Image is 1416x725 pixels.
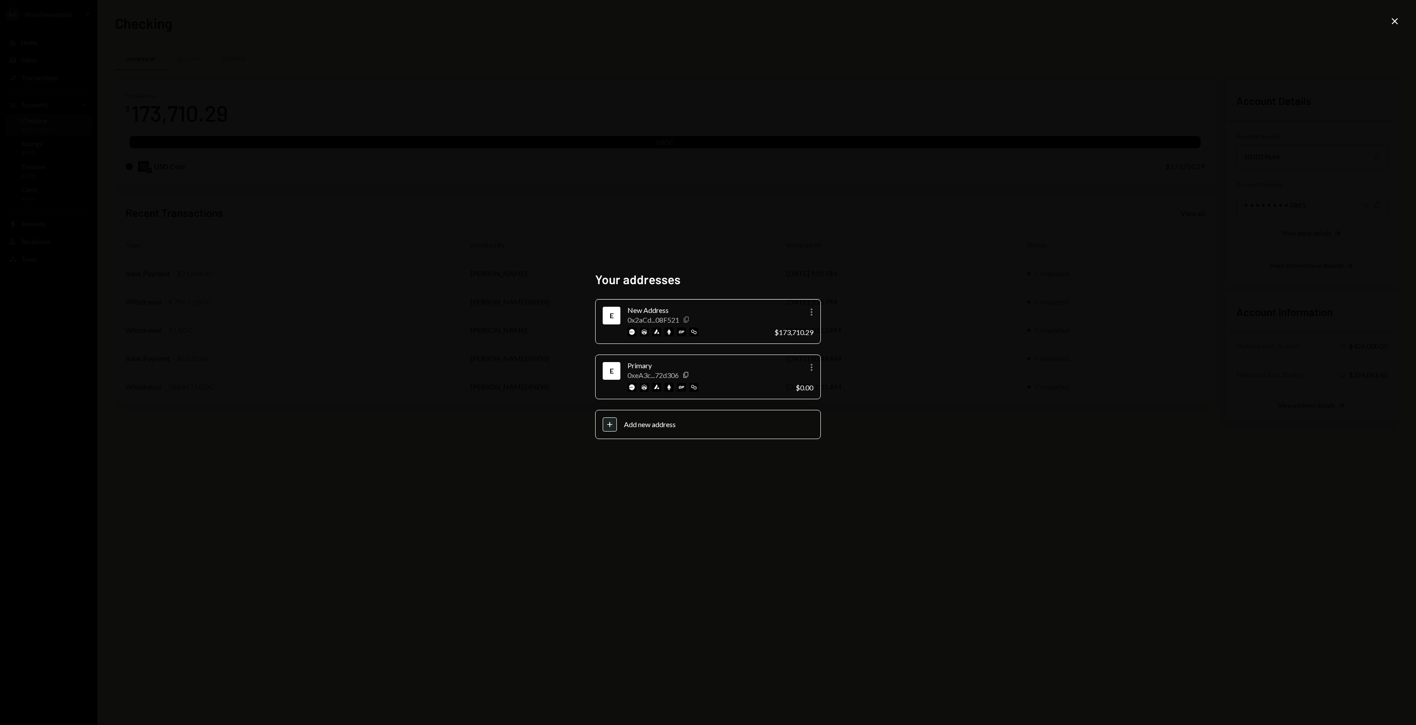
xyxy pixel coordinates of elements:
[604,309,619,323] div: Ethereum
[652,383,661,392] img: avalanche-mainnet
[595,271,821,288] h2: Your addresses
[640,383,649,392] img: arbitrum-mainnet
[627,360,789,371] div: Primary
[627,371,679,379] div: 0xeA3c...72d306
[689,328,698,336] img: polygon-mainnet
[627,383,636,392] img: base-mainnet
[652,328,661,336] img: avalanche-mainnet
[677,383,686,392] img: optimism-mainnet
[624,420,813,428] div: Add new address
[604,364,619,378] div: Ethereum
[595,410,821,439] button: Add new address
[627,316,679,324] div: 0x2aCd...08F521
[677,328,686,336] img: optimism-mainnet
[627,328,636,336] img: base-mainnet
[665,383,673,392] img: ethereum-mainnet
[640,328,649,336] img: arbitrum-mainnet
[627,305,767,316] div: New Address
[665,328,673,336] img: ethereum-mainnet
[689,383,698,392] img: polygon-mainnet
[774,328,813,336] div: $173,710.29
[796,383,813,392] div: $0.00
